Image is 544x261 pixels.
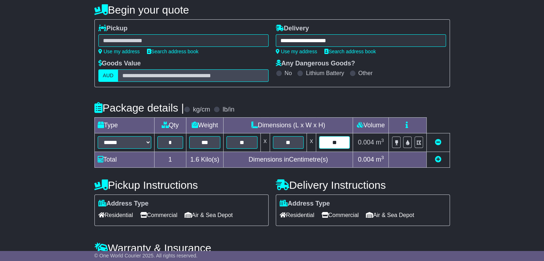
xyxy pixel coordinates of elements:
h4: Begin your quote [94,4,450,16]
a: Add new item [435,156,441,163]
label: Address Type [98,200,149,208]
span: m [376,139,384,146]
h4: Warranty & Insurance [94,242,450,254]
label: No [285,70,292,77]
td: Dimensions (L x W x H) [224,118,353,133]
sup: 3 [381,138,384,143]
label: lb/in [222,106,234,114]
a: Remove this item [435,139,441,146]
span: 0.004 [358,139,374,146]
label: kg/cm [193,106,210,114]
td: Dimensions in Centimetre(s) [224,152,353,168]
td: x [260,133,270,152]
span: Residential [98,210,133,221]
a: Use my address [276,49,317,54]
span: Air & Sea Depot [185,210,233,221]
a: Search address book [147,49,199,54]
label: Pickup [98,25,128,33]
td: Type [94,118,154,133]
a: Search address book [324,49,376,54]
td: Kilo(s) [186,152,223,168]
label: Lithium Battery [306,70,344,77]
td: Volume [353,118,389,133]
span: 1.6 [190,156,199,163]
label: Goods Value [98,60,141,68]
td: Total [94,152,154,168]
h4: Pickup Instructions [94,179,269,191]
td: Qty [154,118,186,133]
span: Residential [280,210,314,221]
span: © One World Courier 2025. All rights reserved. [94,253,198,258]
a: Use my address [98,49,140,54]
label: Address Type [280,200,330,208]
td: Weight [186,118,223,133]
span: Commercial [140,210,177,221]
label: Other [358,70,373,77]
sup: 3 [381,155,384,160]
label: Any Dangerous Goods? [276,60,355,68]
span: m [376,156,384,163]
span: Air & Sea Depot [366,210,414,221]
span: Commercial [322,210,359,221]
h4: Package details | [94,102,184,114]
label: Delivery [276,25,309,33]
td: x [307,133,316,152]
span: 0.004 [358,156,374,163]
h4: Delivery Instructions [276,179,450,191]
label: AUD [98,69,118,82]
td: 1 [154,152,186,168]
